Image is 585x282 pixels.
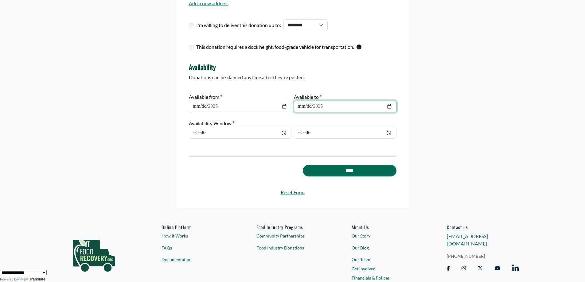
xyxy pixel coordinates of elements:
[256,233,328,239] a: Community Partnerships
[447,233,488,246] a: [EMAIL_ADDRESS][DOMAIN_NAME]
[162,233,233,239] a: How It Works
[352,233,423,239] a: Our Story
[294,93,322,101] label: Available to
[162,245,233,251] a: FAQs
[357,44,361,49] svg: This checkbox should only be used by warehouses donating more than one pallet of product.
[189,74,396,81] p: Donations can be claimed anytime after they're posted.
[352,245,423,251] a: Our Blog
[352,224,423,230] a: About Us
[256,224,328,230] h6: Food Industry Programs
[447,224,519,230] h6: Contact us
[256,245,328,251] a: Food Industry Donations
[189,0,228,6] a: Add a new address
[196,21,281,29] label: I'm willing to deliver this donation up to:
[18,277,29,282] img: Google Translate
[162,224,233,230] h6: Online Platform
[189,93,222,101] label: Available from
[447,253,519,259] a: [PHONE_NUMBER]
[189,63,396,71] h4: Availability
[189,189,396,196] a: Reset Form
[196,43,354,51] label: This donation requires a dock height, food-grade vehicle for transportation.
[189,120,234,127] label: Availability Window
[162,256,233,263] a: Documentation
[352,256,423,263] a: Our Team
[18,277,45,281] a: Translate
[352,265,423,272] a: Get Involved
